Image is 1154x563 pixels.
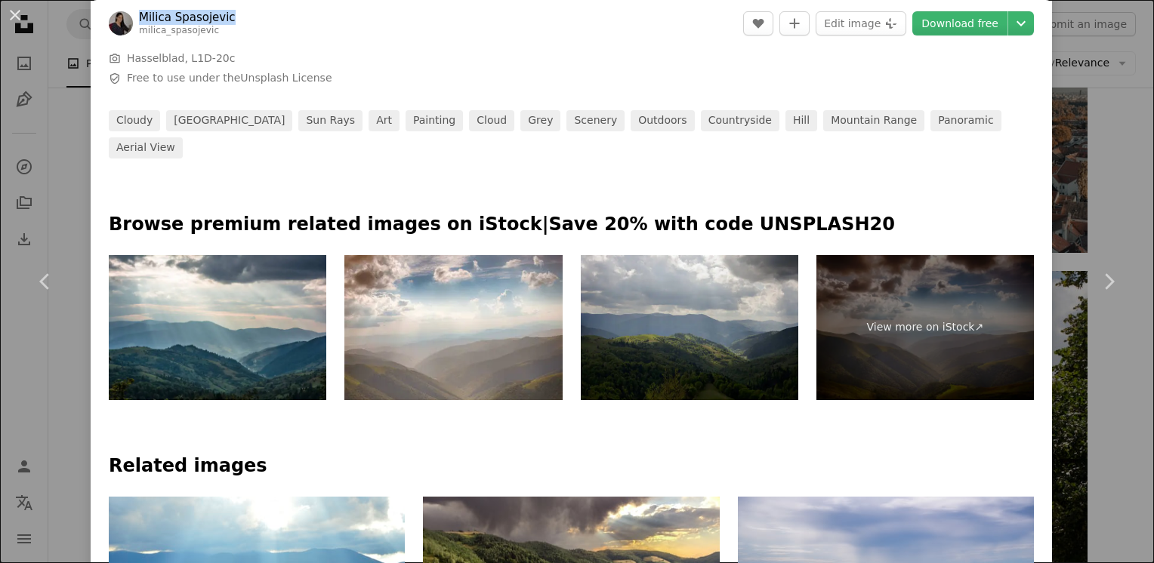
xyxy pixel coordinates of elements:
a: cloud [469,110,514,131]
button: Hasselblad, L1D-20c [127,51,235,66]
a: Next [1063,209,1154,354]
a: sun rays [298,110,363,131]
h4: Related images [109,454,1034,478]
a: panoramic [930,110,1001,131]
a: Milica Spasojevic [139,10,236,25]
button: Add to Collection [779,11,810,35]
button: Like [743,11,773,35]
a: [GEOGRAPHIC_DATA] [166,110,292,131]
a: countryside [701,110,779,131]
button: Edit image [816,11,906,35]
a: hill [785,110,817,131]
a: painting [406,110,463,131]
a: grey [520,110,560,131]
a: scenery [566,110,625,131]
img: carpathians [581,255,798,400]
img: Go to Milica Spasojevic's profile [109,11,133,35]
a: milica_spasojevic [139,25,219,35]
button: Choose download size [1008,11,1034,35]
a: outdoors [631,110,694,131]
a: mountain range [823,110,924,131]
a: View more on iStock↗ [816,255,1034,400]
span: Free to use under the [127,71,332,86]
a: cloudy [109,110,160,131]
a: Unsplash License [240,72,332,84]
img: Polonina Borzava (Carpathians, Ukraine 2016) [344,255,562,400]
a: Download free [912,11,1007,35]
a: aerial view [109,137,183,158]
img: Mountain landscape at sunset. Carpathian Mountains, Mizhhiria, Ukraine. [109,255,326,400]
p: Browse premium related images on iStock | Save 20% with code UNSPLASH20 [109,213,1034,237]
a: art [369,110,400,131]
